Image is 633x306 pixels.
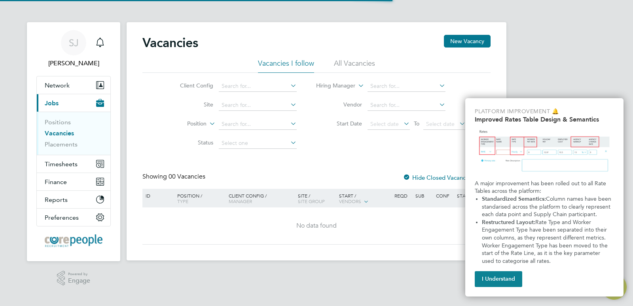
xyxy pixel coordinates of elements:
[482,196,546,202] strong: Standardized Semantics:
[36,234,111,247] a: Go to home page
[219,138,297,149] input: Select one
[69,38,79,48] span: SJ
[475,116,614,123] h2: Improved Rates Table Design & Semantics
[45,234,102,247] img: corepeople-logo-retina.png
[339,198,361,204] span: Vendors
[368,81,445,92] input: Search for...
[482,219,609,264] span: Rate Type and Worker Engagement Type have been separated into their own columns, as they represen...
[258,59,314,73] li: Vacancies I follow
[219,100,297,111] input: Search for...
[68,271,90,277] span: Powered by
[68,277,90,284] span: Engage
[219,81,297,92] input: Search for...
[337,189,392,209] div: Start /
[475,180,614,195] p: A major improvement has been rolled out to all Rate Tables across the platform:
[403,174,473,181] label: Hide Closed Vacancies
[475,108,614,116] p: Platform Improvement 🔔
[168,101,213,108] label: Site
[392,189,413,202] div: Reqd
[310,82,355,90] label: Hiring Manager
[465,98,624,296] div: Improved Rate Table Semantics
[475,271,522,287] button: I Understand
[426,120,455,127] span: Select date
[169,173,205,181] span: 00 Vacancies
[168,82,213,89] label: Client Config
[334,59,375,73] li: All Vacancies
[36,59,111,68] span: Susan Jackson
[161,120,207,128] label: Position
[144,222,489,230] div: No data found
[434,189,455,202] div: Conf
[142,35,198,51] h2: Vacancies
[455,189,489,202] div: Status
[45,214,79,221] span: Preferences
[219,119,297,130] input: Search for...
[298,198,325,204] span: Site Group
[144,189,171,202] div: ID
[36,30,111,68] a: Go to account details
[45,129,74,137] a: Vacancies
[296,189,337,208] div: Site /
[475,126,614,177] img: Updated Rates Table Design & Semantics
[413,189,434,202] div: Sub
[368,100,445,111] input: Search for...
[227,189,296,208] div: Client Config /
[482,219,535,226] strong: Restructured Layout:
[171,189,227,208] div: Position /
[411,118,422,129] span: To
[370,120,399,127] span: Select date
[316,120,362,127] label: Start Date
[177,198,188,204] span: Type
[45,141,78,148] a: Placements
[229,198,252,204] span: Manager
[45,160,78,168] span: Timesheets
[316,101,362,108] label: Vendor
[45,82,70,89] span: Network
[45,118,71,126] a: Positions
[444,35,491,48] button: New Vacancy
[482,196,613,218] span: Column names have been standarised across the platform to clearly represent each data point and S...
[27,22,120,261] nav: Main navigation
[45,196,68,203] span: Reports
[142,173,207,181] div: Showing
[45,178,67,186] span: Finance
[168,139,213,146] label: Status
[45,99,59,107] span: Jobs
